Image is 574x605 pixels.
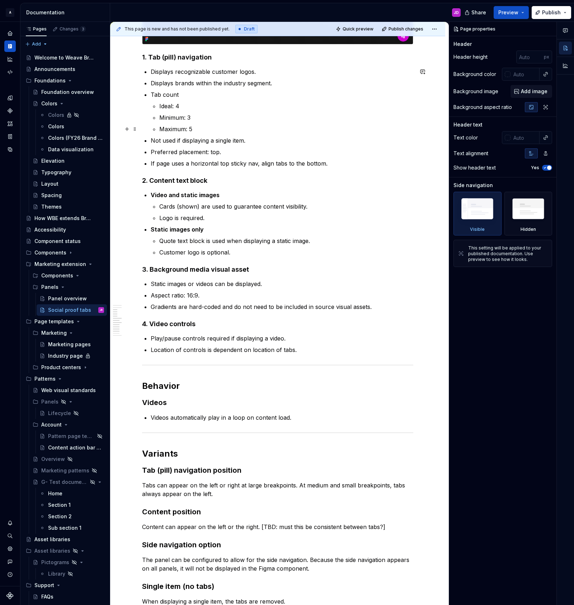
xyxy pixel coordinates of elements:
[453,53,488,61] div: Header height
[100,306,103,314] div: JD
[23,52,107,63] a: Welcome to Weave Brand Extended
[142,53,212,61] strong: 1. Tab (pill) navigation
[37,304,107,316] a: Social proof tabsJD
[30,281,107,293] div: Panels
[30,270,107,281] div: Components
[498,9,518,16] span: Preview
[37,339,107,350] a: Marketing pages
[23,75,107,86] div: Foundations
[37,408,107,419] a: Lifecycle
[151,159,413,168] p: If page uses a horizontal top sticky nav, align tabs to the bottom.
[542,9,561,16] span: Publish
[30,86,107,98] a: Foundation overview
[32,41,41,47] span: Add
[453,121,483,128] div: Header text
[37,442,107,453] a: Content action bar pattern
[41,593,53,600] div: FAQs
[142,523,413,531] p: Content can appear on the left or the right. [TBD: must this be consistent between tabs?]
[142,265,413,274] h4: 3. Background media visual asset
[34,582,54,589] div: Support
[244,26,255,32] span: Draft
[343,26,373,32] span: Quick preview
[159,102,413,110] p: Ideal: 4
[334,24,377,34] button: Quick preview
[521,88,547,95] span: Add image
[151,334,413,343] p: Play/pause controls required if displaying a video.
[30,178,107,190] a: Layout
[453,71,496,78] div: Background color
[23,534,107,545] a: Asset libraries
[30,591,107,602] a: FAQs
[4,530,16,542] div: Search ⌘K
[37,430,107,442] a: Pattern page template
[30,167,107,178] a: Typography
[142,380,413,392] h2: Behavior
[453,134,478,141] div: Text color
[142,481,413,498] p: Tabs can appear on the left or right at large breakpoints. At medium and small breakpoints, tabs ...
[159,202,413,211] p: Cards (shown) are used to guarantee content visibility.
[142,397,413,408] h3: Videos
[34,215,94,222] div: How WBE extends Brand
[151,90,413,99] p: Tab count
[34,66,75,73] div: Announcements
[48,306,91,314] div: Social proof tabs
[30,557,107,568] a: Pictograms
[151,346,413,354] p: Location of controls is dependent on location of tabs.
[34,226,66,233] div: Accessibility
[453,41,472,48] div: Header
[4,131,16,142] div: Storybook stories
[4,41,16,52] a: Documentation
[34,318,74,325] div: Page templates
[151,226,204,233] strong: Static images only
[159,248,413,257] p: Customer logo is optional.
[41,203,62,210] div: Themes
[48,444,103,451] div: Content action bar pattern
[142,176,413,185] h4: 2. Content text block
[41,89,94,96] div: Foundation overview
[23,545,107,557] div: Asset libraries
[4,105,16,116] div: Components
[159,125,413,133] p: Maximum: 5
[151,191,220,199] strong: Video and static images
[461,6,491,19] button: Share
[26,9,107,16] div: Documentation
[23,235,107,247] a: Component status
[48,490,62,497] div: Home
[389,26,423,32] span: Publish changes
[470,227,485,232] div: Visible
[30,201,107,213] a: Themes
[4,28,16,39] a: Home
[48,570,65,577] div: Library
[30,453,107,465] a: Overview
[4,53,16,65] a: Analytics
[34,536,70,543] div: Asset libraries
[80,26,86,32] span: 3
[4,66,16,78] div: Code automation
[151,302,413,311] p: Gradients are hard-coded and do not need to be included in source visual assets.
[41,467,89,474] div: Marketing patterns
[453,88,498,95] div: Background image
[37,109,107,121] a: Colors
[4,144,16,155] a: Data sources
[142,540,413,550] h3: Side navigation option
[48,341,91,348] div: Marketing pages
[48,295,87,302] div: Panel overview
[30,465,107,476] a: Marketing patterns
[30,419,107,430] div: Account
[468,245,547,262] div: This setting will be applied to your published documentation. Use preview to see how it looks.
[6,592,14,599] a: Supernova Logo
[37,121,107,132] a: Colors
[151,79,413,87] p: Displays brands within the industry segment.
[48,410,71,417] div: Lifecycle
[453,192,502,235] div: Visible
[4,92,16,104] a: Design tokens
[37,293,107,304] a: Panel overview
[41,478,88,486] div: G- Test documentation page
[159,214,413,222] p: Logo is required.
[41,364,81,371] div: Product centers
[4,556,16,567] button: Contact support
[159,113,413,122] p: Minimum: 3
[41,329,67,337] div: Marketing
[23,373,107,385] div: Patterns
